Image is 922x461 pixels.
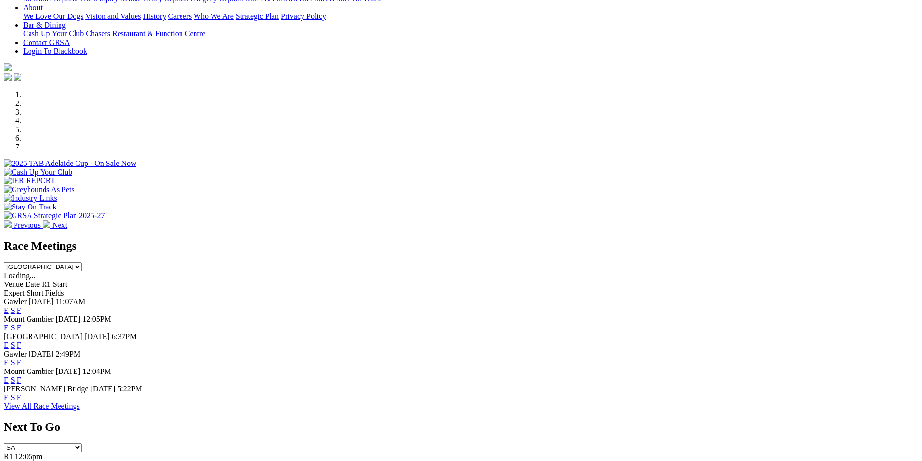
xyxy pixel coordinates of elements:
[4,393,9,402] a: E
[4,271,35,280] span: Loading...
[45,289,64,297] span: Fields
[15,452,43,461] span: 12:05pm
[4,185,75,194] img: Greyhounds As Pets
[14,221,41,229] span: Previous
[4,402,80,410] a: View All Race Meetings
[17,393,21,402] a: F
[11,358,15,367] a: S
[23,3,43,12] a: About
[23,47,87,55] a: Login To Blackbook
[11,341,15,349] a: S
[17,324,21,332] a: F
[56,350,81,358] span: 2:49PM
[82,315,111,323] span: 12:05PM
[23,21,66,29] a: Bar & Dining
[4,376,9,384] a: E
[23,30,918,38] div: Bar & Dining
[23,12,83,20] a: We Love Our Dogs
[11,376,15,384] a: S
[4,306,9,314] a: E
[117,385,142,393] span: 5:22PM
[4,332,83,341] span: [GEOGRAPHIC_DATA]
[11,324,15,332] a: S
[56,297,86,306] span: 11:07AM
[4,315,54,323] span: Mount Gambier
[236,12,279,20] a: Strategic Plan
[91,385,116,393] span: [DATE]
[4,194,57,203] img: Industry Links
[17,358,21,367] a: F
[56,315,81,323] span: [DATE]
[82,367,111,375] span: 12:04PM
[23,30,84,38] a: Cash Up Your Club
[4,177,55,185] img: IER REPORT
[4,159,136,168] img: 2025 TAB Adelaide Cup - On Sale Now
[4,367,54,375] span: Mount Gambier
[43,220,50,228] img: chevron-right-pager-white.svg
[143,12,166,20] a: History
[4,452,13,461] span: R1
[52,221,67,229] span: Next
[4,289,25,297] span: Expert
[43,221,67,229] a: Next
[17,341,21,349] a: F
[4,203,56,211] img: Stay On Track
[4,211,105,220] img: GRSA Strategic Plan 2025-27
[194,12,234,20] a: Who We Are
[4,280,23,288] span: Venue
[4,324,9,332] a: E
[4,385,89,393] span: [PERSON_NAME] Bridge
[11,306,15,314] a: S
[4,63,12,71] img: logo-grsa-white.png
[29,350,54,358] span: [DATE]
[85,12,141,20] a: Vision and Values
[17,376,21,384] a: F
[42,280,67,288] span: R1 Start
[4,420,918,433] h2: Next To Go
[4,358,9,367] a: E
[168,12,192,20] a: Careers
[4,239,918,253] h2: Race Meetings
[4,341,9,349] a: E
[23,12,918,21] div: About
[23,38,70,46] a: Contact GRSA
[25,280,40,288] span: Date
[11,393,15,402] a: S
[281,12,326,20] a: Privacy Policy
[4,297,27,306] span: Gawler
[17,306,21,314] a: F
[4,73,12,81] img: facebook.svg
[4,221,43,229] a: Previous
[29,297,54,306] span: [DATE]
[4,350,27,358] span: Gawler
[86,30,205,38] a: Chasers Restaurant & Function Centre
[27,289,44,297] span: Short
[85,332,110,341] span: [DATE]
[56,367,81,375] span: [DATE]
[4,168,72,177] img: Cash Up Your Club
[14,73,21,81] img: twitter.svg
[112,332,137,341] span: 6:37PM
[4,220,12,228] img: chevron-left-pager-white.svg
